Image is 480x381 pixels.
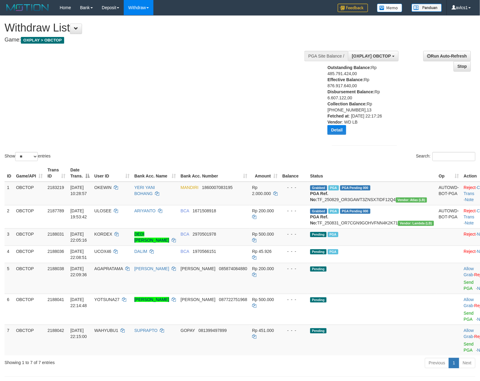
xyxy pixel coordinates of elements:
span: PGA [328,249,338,254]
th: Op: activate to sort column ascending [436,164,462,182]
a: Next [459,358,475,368]
span: · [464,297,474,308]
th: ID [5,164,14,182]
a: Reject [464,232,476,237]
span: GOPAY [181,328,195,333]
span: Pending [310,328,327,333]
span: Copy 2970501978 to clipboard [193,232,216,237]
span: Pending [310,267,327,272]
a: Reject [464,249,476,254]
span: BCA [181,232,189,237]
span: Copy 087722751968 to clipboard [219,297,247,302]
b: PGA Ref. No: [310,214,328,225]
select: Showentries [15,152,38,161]
div: - - - [282,327,305,333]
span: PGA [328,232,338,237]
a: YERI YANI BOHANG [134,185,155,196]
button: Detail [327,125,346,135]
label: Search: [416,152,475,161]
a: Note [465,197,474,202]
span: Copy 085874084880 to clipboard [219,266,247,271]
b: PGA Ref. No: [310,191,328,202]
a: 1 [449,358,459,368]
b: Outstanding Balance: [327,65,371,70]
a: Send PGA [464,342,474,353]
span: Rp 500.000 [252,232,274,237]
a: DEDI [PERSON_NAME] [134,232,169,243]
span: Copy 1671508918 to clipboard [193,208,216,213]
a: Previous [425,358,449,368]
img: panduan.png [412,4,442,12]
span: Grabbed [310,209,327,214]
img: MOTION_logo.png [5,3,51,12]
span: Marked by avlcs2 [328,185,339,190]
th: Date Trans.: activate to sort column descending [68,164,92,182]
td: AUTOWD-BOT-PGA [436,205,462,228]
label: Show entries [5,152,51,161]
th: Bank Acc. Number: activate to sort column ascending [178,164,250,182]
div: - - - [282,208,305,214]
td: TF_250829_OR3GAWT3ZNSX7IDF12Q4 [308,182,436,205]
span: Rp 451.000 [252,328,274,333]
a: Reject [464,185,476,190]
th: Trans ID: activate to sort column ascending [45,164,68,182]
div: - - - [282,184,305,190]
span: Vendor URL: https://dashboard.q2checkout.com/secure [398,221,434,226]
span: PGA Pending [340,209,370,214]
h4: Game: [5,37,314,43]
h1: Withdraw List [5,22,314,34]
div: - - - [282,266,305,272]
span: BCA [181,249,189,254]
span: [PERSON_NAME] [181,266,215,271]
span: · [464,266,474,277]
div: - - - [282,297,305,303]
span: Pending [310,297,327,303]
div: PGA Site Balance / [304,51,348,61]
a: Run Auto-Refresh [423,51,471,61]
button: [OXPLAY] OBCTOP [348,51,399,61]
a: Reject [464,208,476,213]
span: [OXPLAY] OBCTOP [352,54,391,58]
span: Rp 200.000 [252,266,274,271]
a: Send PGA [464,311,474,322]
td: TF_250831_OR7CGN9GOHVFNN4K2K71 [308,205,436,228]
span: Pending [310,249,327,254]
span: PGA Pending [340,185,370,190]
span: Rp 200.000 [252,208,274,213]
a: Send PGA [464,280,474,291]
b: Fetched at [327,114,349,118]
a: Note [465,220,474,225]
span: · [464,328,474,339]
b: Collection Balance: [327,101,367,106]
a: Stop [454,61,471,71]
div: - - - [282,231,305,237]
span: Rp 2.000.000 [252,185,271,196]
span: Copy 1970566151 to clipboard [193,249,216,254]
a: Allow Grab [464,266,474,277]
span: Rp 45.926 [252,249,272,254]
a: SUPRAPTO [134,328,158,333]
a: [PERSON_NAME] [134,266,169,271]
span: Copy 1860007083195 to clipboard [202,185,233,190]
a: Allow Grab [464,297,474,308]
input: Search: [432,152,475,161]
span: Pending [310,232,327,237]
span: OXPLAY > OBCTOP [21,37,64,44]
span: [PERSON_NAME] [181,297,215,302]
span: Copy 081399497899 to clipboard [199,328,227,333]
b: Effective Balance: [327,77,364,82]
b: Disbursement Balance: [327,89,375,94]
a: [PERSON_NAME] [134,297,169,302]
a: Allow Grab [464,328,474,339]
span: MANDIRI [181,185,199,190]
img: Button%20Memo.svg [377,4,403,12]
th: Balance [280,164,308,182]
a: ARIYANTO [134,208,156,213]
span: Marked by avlcs2 [328,209,339,214]
th: Status [308,164,436,182]
span: BCA [181,208,189,213]
th: Game/API: activate to sort column ascending [14,164,45,182]
span: Vendor URL: https://dashboard.q2checkout.com/secure [396,197,427,203]
div: - - - [282,248,305,254]
b: Vendor [327,120,342,124]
